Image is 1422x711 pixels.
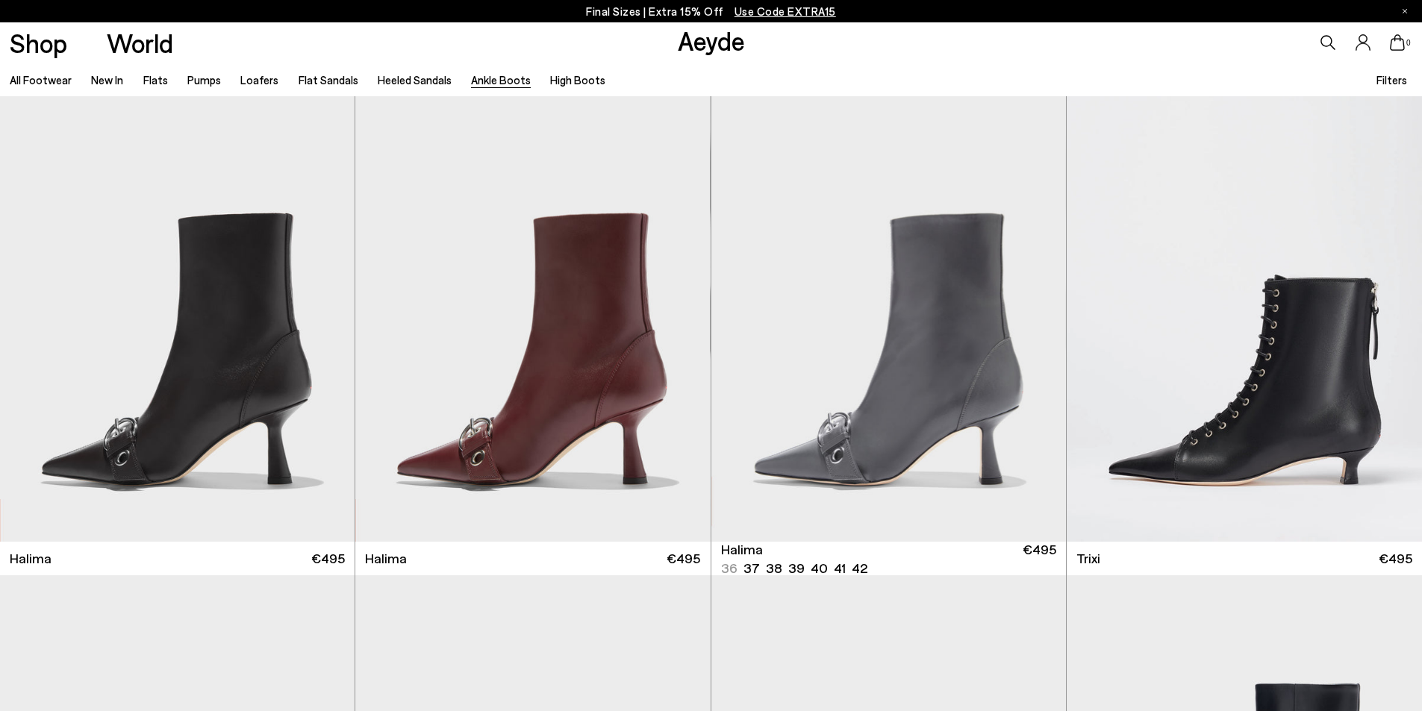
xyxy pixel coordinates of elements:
img: Halima Eyelet Pointed Boots [710,96,1064,542]
a: Loafers [240,73,278,87]
a: Halima €495 [355,542,710,575]
a: High Boots [550,73,605,87]
div: 2 / 6 [710,96,1064,542]
a: World [107,30,173,56]
a: Flat Sandals [299,73,358,87]
ul: variant [721,559,863,577]
a: Heeled Sandals [378,73,452,87]
a: Halima 36 37 38 39 40 41 42 €495 [711,542,1066,575]
span: €495 [311,549,345,568]
a: 6 / 6 1 / 6 2 / 6 3 / 6 4 / 6 5 / 6 6 / 6 1 / 6 Next slide Previous slide [355,96,710,542]
a: Pumps [187,73,221,87]
li: 42 [852,559,867,577]
a: 6 / 6 1 / 6 2 / 6 3 / 6 4 / 6 5 / 6 6 / 6 1 / 6 Next slide Previous slide [711,96,1066,542]
img: Halima Eyelet Pointed Boots [355,96,710,542]
p: Final Sizes | Extra 15% Off [586,2,836,21]
div: 1 / 6 [355,96,710,542]
a: Shop [10,30,67,56]
span: €495 [667,549,700,568]
a: New In [91,73,123,87]
a: Ankle Boots [471,73,531,87]
img: Halima Eyelet Pointed Boots [711,96,1066,542]
span: Halima [10,549,52,568]
span: €495 [1023,540,1056,577]
li: 38 [766,559,782,577]
div: 1 / 6 [711,96,1066,542]
span: Halima [721,540,763,559]
span: Trixi [1076,549,1100,568]
li: 39 [788,559,805,577]
span: Filters [1376,73,1407,87]
a: 0 [1390,34,1405,51]
a: Aeyde [678,25,745,56]
li: 41 [834,559,846,577]
a: All Footwear [10,73,72,87]
div: 2 / 6 [1066,96,1421,542]
span: Navigate to /collections/ss25-final-sizes [735,4,836,18]
a: Trixi €495 [1067,542,1422,575]
img: Halima Eyelet Pointed Boots [1066,96,1421,542]
li: 40 [811,559,828,577]
span: 0 [1405,39,1412,47]
li: 37 [743,559,760,577]
span: Halima [365,549,407,568]
span: €495 [1379,549,1412,568]
img: Trixi Lace-Up Boots [1067,96,1422,542]
a: Flats [143,73,168,87]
